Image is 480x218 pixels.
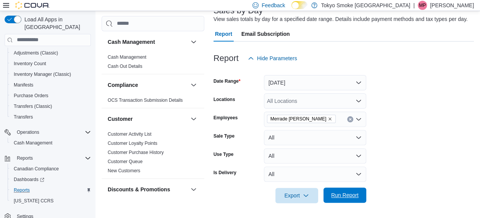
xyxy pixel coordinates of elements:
[8,196,94,206] button: [US_STATE] CCRS
[14,128,42,137] button: Operations
[14,50,58,56] span: Adjustments (Classic)
[8,163,94,174] button: Canadian Compliance
[213,78,241,84] label: Date Range
[11,186,33,195] a: Reports
[11,186,91,195] span: Reports
[108,159,142,164] a: Customer Queue
[267,115,336,123] span: Merrade Simeoni
[257,54,297,62] span: Hide Parameters
[189,185,198,194] button: Discounts & Promotions
[11,102,91,111] span: Transfers (Classic)
[347,116,353,122] button: Clear input
[215,26,232,42] span: Report
[108,81,187,89] button: Compliance
[108,97,183,103] span: OCS Transaction Submission Details
[213,151,233,157] label: Use Type
[213,96,235,103] label: Locations
[11,138,55,147] a: Cash Management
[108,54,146,60] span: Cash Management
[11,91,91,100] span: Purchase Orders
[108,186,187,193] button: Discounts & Promotions
[331,191,359,199] span: Run Report
[11,138,91,147] span: Cash Management
[108,64,142,69] a: Cash Out Details
[413,1,415,10] p: |
[241,26,290,42] span: Email Subscription
[108,81,138,89] h3: Compliance
[418,1,427,10] div: Mark Patafie
[108,186,170,193] h3: Discounts & Promotions
[419,1,426,10] span: MP
[11,196,57,205] a: [US_STATE] CCRS
[14,103,52,109] span: Transfers (Classic)
[102,130,204,178] div: Customer
[264,148,366,163] button: All
[189,80,198,90] button: Compliance
[108,159,142,165] span: Customer Queue
[11,112,36,122] a: Transfers
[108,140,157,146] span: Customer Loyalty Points
[323,188,366,203] button: Run Report
[262,2,285,9] span: Feedback
[14,154,36,163] button: Reports
[14,187,30,193] span: Reports
[11,175,91,184] span: Dashboards
[11,80,91,90] span: Manifests
[8,112,94,122] button: Transfers
[14,140,52,146] span: Cash Management
[430,1,474,10] p: [PERSON_NAME]
[8,69,94,80] button: Inventory Manager (Classic)
[108,149,164,155] span: Customer Purchase History
[291,1,307,9] input: Dark Mode
[108,131,152,137] span: Customer Activity List
[264,130,366,145] button: All
[8,90,94,101] button: Purchase Orders
[11,175,47,184] a: Dashboards
[213,54,239,63] h3: Report
[11,164,62,173] a: Canadian Compliance
[8,138,94,148] button: Cash Management
[11,112,91,122] span: Transfers
[14,198,53,204] span: [US_STATE] CCRS
[108,168,140,173] a: New Customers
[21,16,91,31] span: Load All Apps in [GEOGRAPHIC_DATA]
[14,93,48,99] span: Purchase Orders
[11,70,74,79] a: Inventory Manager (Classic)
[189,37,198,46] button: Cash Management
[8,101,94,112] button: Transfers (Classic)
[8,80,94,90] button: Manifests
[11,59,49,68] a: Inventory Count
[108,54,146,60] a: Cash Management
[356,98,362,104] button: Open list of options
[11,80,36,90] a: Manifests
[213,115,238,121] label: Employees
[17,129,39,135] span: Operations
[245,51,300,66] button: Hide Parameters
[189,114,198,123] button: Customer
[108,131,152,137] a: Customer Activity List
[270,115,326,123] span: Merrade [PERSON_NAME]
[280,188,314,203] span: Export
[11,164,91,173] span: Canadian Compliance
[108,115,133,123] h3: Customer
[108,38,187,46] button: Cash Management
[14,176,44,183] span: Dashboards
[8,58,94,69] button: Inventory Count
[264,167,366,182] button: All
[108,115,187,123] button: Customer
[11,91,52,100] a: Purchase Orders
[108,150,164,155] a: Customer Purchase History
[17,155,33,161] span: Reports
[14,154,91,163] span: Reports
[321,1,411,10] p: Tokyo Smoke [GEOGRAPHIC_DATA]
[11,102,55,111] a: Transfers (Classic)
[108,98,183,103] a: OCS Transaction Submission Details
[15,2,50,9] img: Cova
[102,96,204,108] div: Compliance
[213,133,234,139] label: Sale Type
[8,48,94,58] button: Adjustments (Classic)
[14,61,46,67] span: Inventory Count
[11,70,91,79] span: Inventory Manager (Classic)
